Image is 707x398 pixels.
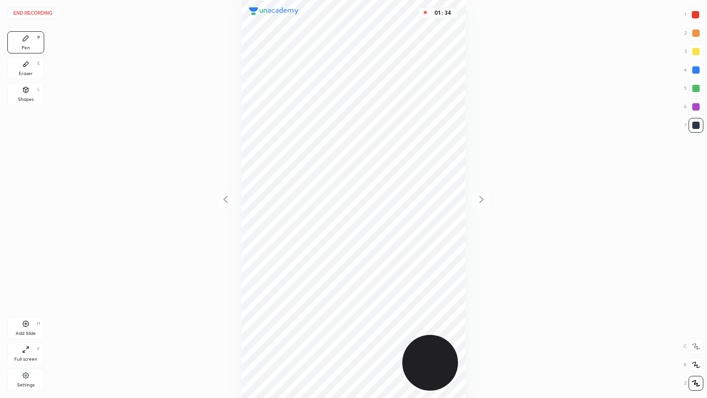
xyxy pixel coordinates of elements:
[37,35,40,40] div: P
[249,7,299,15] img: logo.38c385cc.svg
[684,44,703,59] div: 3
[37,61,40,66] div: E
[684,357,703,372] div: X
[684,7,703,22] div: 1
[37,347,40,351] div: F
[22,46,30,50] div: Pen
[37,87,40,92] div: L
[37,321,40,326] div: H
[684,118,703,133] div: 7
[684,99,703,114] div: 6
[18,97,34,102] div: Shapes
[17,383,35,387] div: Settings
[684,81,703,96] div: 5
[684,339,703,354] div: C
[684,63,703,77] div: 4
[16,331,36,336] div: Add Slide
[432,10,454,16] div: 01 : 34
[7,7,58,18] button: End recording
[684,376,703,391] div: Z
[14,357,37,362] div: Full screen
[19,71,33,76] div: Eraser
[684,26,703,41] div: 2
